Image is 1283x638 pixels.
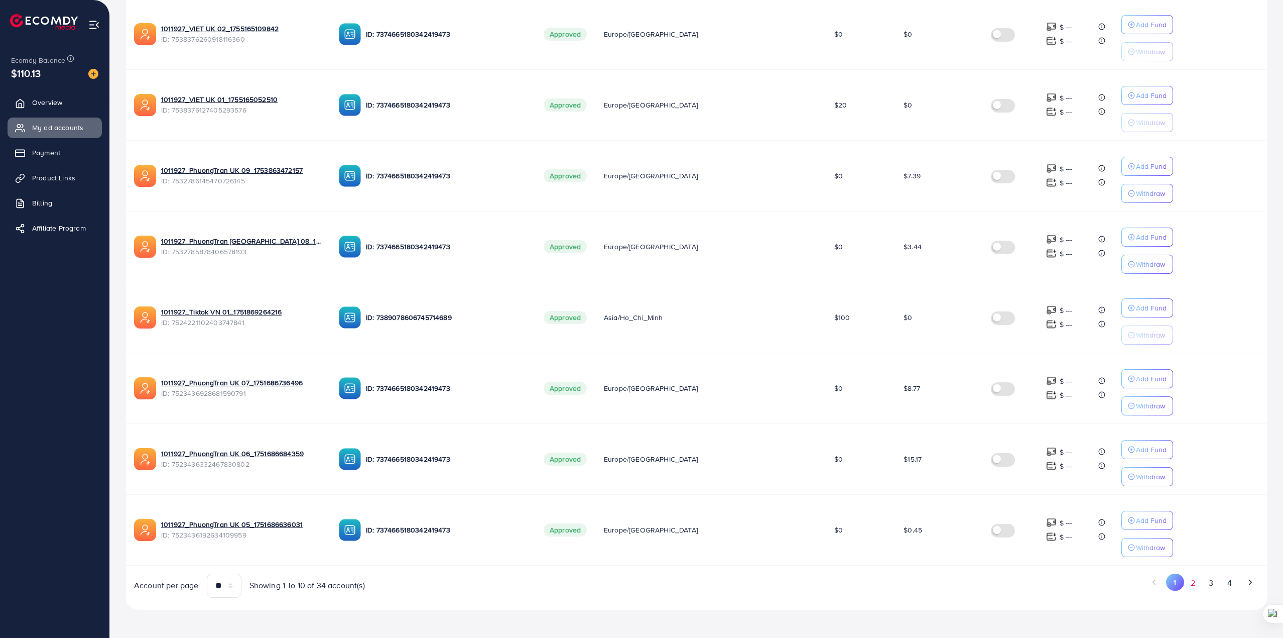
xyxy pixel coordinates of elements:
[834,312,850,323] span: $100
[366,382,528,394] p: ID: 7374665180342419473
[8,193,102,213] a: Billing
[1046,447,1057,457] img: top-up amount
[1166,574,1184,591] button: Go to page 1
[339,94,361,116] img: ic-ba-acc.ded83a64.svg
[339,448,361,470] img: ic-ba-acc.ded83a64.svg
[134,519,156,541] img: ic-ads-acc.e4c84228.svg
[161,176,323,186] span: ID: 7532786145470726145
[1046,92,1057,103] img: top-up amount
[1060,234,1072,246] p: $ ---
[1202,574,1220,592] button: Go to page 3
[161,459,323,469] span: ID: 7523436332467830802
[1046,390,1057,400] img: top-up amount
[339,306,361,329] img: ic-ba-acc.ded83a64.svg
[1136,160,1167,172] p: Add Fund
[161,519,323,529] a: 1011927_PhuongTran UK 05_1751686636031
[834,100,847,110] span: $20
[1121,42,1173,61] button: Withdraw
[1136,302,1167,314] p: Add Fund
[161,94,323,104] a: 1011927_VIET UK 01_1755165052510
[1136,117,1165,129] p: Withdraw
[834,454,843,464] span: $0
[1046,376,1057,386] img: top-up amount
[134,165,156,187] img: ic-ads-acc.e4c84228.svg
[32,97,62,108] span: Overview
[1046,461,1057,471] img: top-up amount
[1046,177,1057,188] img: top-up amount
[366,311,528,324] p: ID: 7389078606745714689
[1121,369,1173,388] button: Add Fund
[1060,517,1072,529] p: $ ---
[1121,15,1173,34] button: Add Fund
[161,449,323,459] a: 1011927_PhuongTran UK 06_1751686684359
[1046,107,1057,117] img: top-up amount
[604,171,698,181] span: Europe/[GEOGRAPHIC_DATA]
[1046,305,1057,315] img: top-up amount
[10,14,78,30] img: logo
[366,99,528,111] p: ID: 7374665180342419473
[544,523,587,537] span: Approved
[1121,440,1173,459] button: Add Fund
[32,148,60,158] span: Payment
[161,307,323,317] a: 1011927_Tiktok VN 01_1751869264216
[8,118,102,138] a: My ad accounts
[32,123,83,133] span: My ad accounts
[604,29,698,39] span: Europe/[GEOGRAPHIC_DATA]
[366,453,528,465] p: ID: 7374665180342419473
[1241,574,1259,591] button: Go to next page
[904,525,922,535] span: $0.45
[249,580,365,591] span: Showing 1 To 10 of 34 account(s)
[339,165,361,187] img: ic-ba-acc.ded83a64.svg
[1136,444,1167,456] p: Add Fund
[88,19,100,31] img: menu
[1121,538,1173,557] button: Withdraw
[1121,511,1173,530] button: Add Fund
[544,169,587,182] span: Approved
[544,311,587,324] span: Approved
[604,312,663,323] span: Asia/Ho_Chi_Minh
[1136,231,1167,243] p: Add Fund
[134,377,156,399] img: ic-ads-acc.e4c84228.svg
[1121,113,1173,132] button: Withdraw
[544,98,587,112] span: Approved
[161,317,323,328] span: ID: 7524221102403747841
[1136,89,1167,101] p: Add Fund
[834,525,843,535] span: $0
[904,171,921,181] span: $7.39
[161,247,323,257] span: ID: 7532785878406578193
[1046,531,1057,542] img: top-up amount
[32,173,75,183] span: Product Links
[8,218,102,238] a: Affiliate Program
[1121,396,1173,415] button: Withdraw
[1136,329,1165,341] p: Withdraw
[1136,514,1167,526] p: Add Fund
[1046,163,1057,174] img: top-up amount
[1060,248,1072,260] p: $ ---
[1060,92,1072,104] p: $ ---
[1136,542,1165,554] p: Withdraw
[1136,258,1165,270] p: Withdraw
[161,24,323,44] div: <span class='underline'>1011927_VIET UK 02_1755165109842</span></br>7538376260918116360
[161,519,323,540] div: <span class='underline'>1011927_PhuongTran UK 05_1751686636031</span></br>7523436192634109959
[604,454,698,464] span: Europe/[GEOGRAPHIC_DATA]
[161,236,323,257] div: <span class='underline'>1011927_PhuongTran UK 08_1753863400059</span></br>7532785878406578193
[834,383,843,393] span: $0
[134,94,156,116] img: ic-ads-acc.e4c84228.svg
[32,198,52,208] span: Billing
[161,307,323,328] div: <span class='underline'>1011927_Tiktok VN 01_1751869264216</span></br>7524221102403747841
[904,312,912,323] span: $0
[1060,446,1072,458] p: $ ---
[1060,389,1072,401] p: $ ---
[904,100,912,110] span: $0
[604,100,698,110] span: Europe/[GEOGRAPHIC_DATA]
[904,29,912,39] span: $0
[1060,21,1072,33] p: $ ---
[1121,184,1173,203] button: Withdraw
[834,29,843,39] span: $0
[8,168,102,188] a: Product Links
[134,23,156,45] img: ic-ads-acc.e4c84228.svg
[134,236,156,258] img: ic-ads-acc.e4c84228.svg
[339,23,361,45] img: ic-ba-acc.ded83a64.svg
[1046,234,1057,245] img: top-up amount
[1060,531,1072,543] p: $ ---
